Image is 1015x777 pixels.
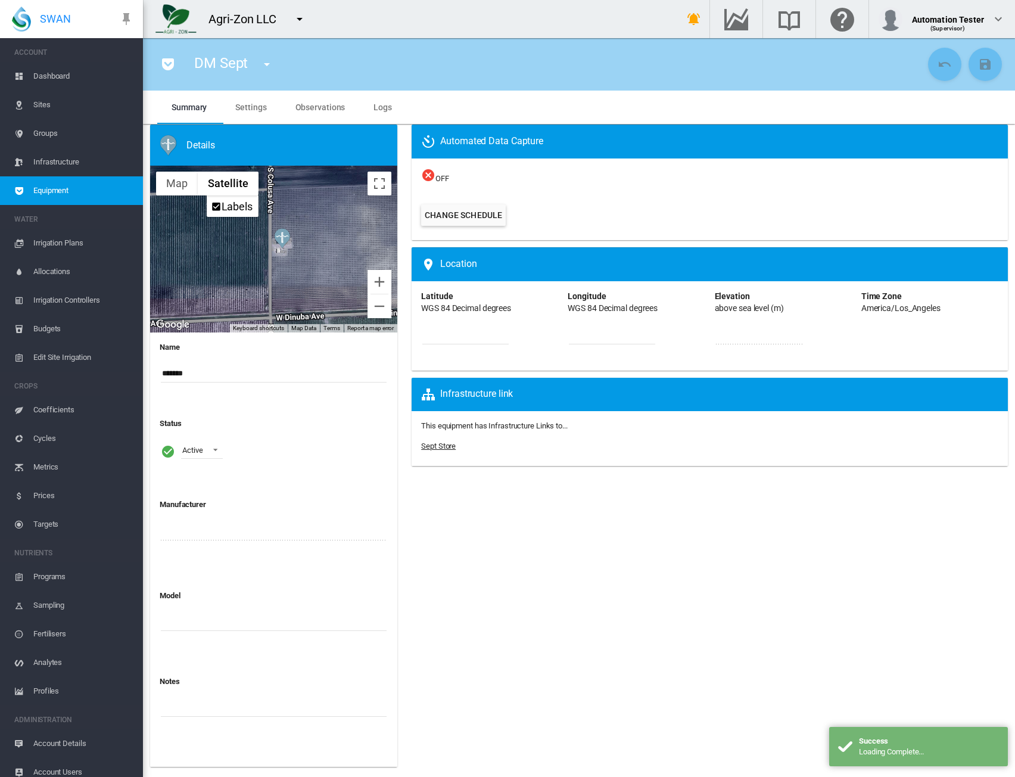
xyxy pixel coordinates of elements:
[33,424,133,453] span: Cycles
[160,135,177,156] img: 20.svg
[323,325,340,331] a: Terms
[156,172,198,195] button: Show street map
[194,55,248,72] span: DM Sept
[421,135,543,149] span: Automated Data Capture
[235,102,266,112] span: Settings
[14,210,133,229] span: WATER
[421,303,511,315] div: WGS 84 Decimal degrees
[859,747,999,757] div: Loading Complete...
[33,396,133,424] span: Coefficients
[828,12,857,26] md-icon: Click here for help
[160,500,206,509] b: Manufacturer
[161,444,175,459] i: Active
[568,291,606,303] div: Longitude
[295,102,345,112] span: Observations
[160,343,180,352] b: Name
[421,257,477,272] span: Location
[156,52,180,76] button: icon-pocket
[291,324,316,332] button: Map Data
[368,270,391,294] button: Zoom in
[930,25,966,32] span: (Supervisor)
[33,677,133,705] span: Profiles
[33,510,133,539] span: Targets
[829,727,1008,766] div: Success Loading Complete...
[14,710,133,729] span: ADMINISTRATION
[991,12,1005,26] md-icon: icon-chevron-down
[969,48,1002,81] button: Save Changes
[879,7,902,31] img: profile.jpg
[715,303,784,315] div: above sea level (m)
[155,4,197,34] img: 7FicoSLW9yRjj7F2+0uvjPufP+ga39vogPu+G1+wvBtcm3fNv859aGr42DJ5pXiEAAAAAAAAAAAAAAAAAAAAAAAAAAAAAAAAA...
[421,168,998,184] span: OFF
[160,135,397,156] div: Depth Meter
[33,315,133,343] span: Budgets
[368,294,391,318] button: Zoom out
[775,12,804,26] md-icon: Search the knowledge base
[33,119,133,148] span: Groups
[160,591,180,600] b: Model
[33,481,133,510] span: Prices
[859,736,999,747] div: Success
[208,11,287,27] div: Agri-Zon LLC
[292,12,307,26] md-icon: icon-menu-down
[233,324,284,332] button: Keyboard shortcuts
[938,57,952,72] md-icon: icon-undo
[682,7,706,31] button: icon-bell-ring
[182,446,203,455] div: Active
[33,229,133,257] span: Irrigation Plans
[153,317,192,332] a: Open this area in Google Maps (opens a new window)
[33,729,133,758] span: Account Details
[912,9,984,21] div: Automation Tester
[928,48,961,81] button: Cancel Changes
[33,91,133,119] span: Sites
[421,204,506,226] button: Change Schedule
[33,176,133,205] span: Equipment
[33,453,133,481] span: Metrics
[861,303,941,315] div: America/Los_Angeles
[861,291,902,303] div: Time Zone
[33,62,133,91] span: Dashboard
[33,148,133,176] span: Infrastructure
[33,257,133,286] span: Allocations
[421,388,513,399] span: Infrastructure link
[207,195,259,217] ul: Show satellite imagery
[715,291,750,303] div: Elevation
[12,7,31,32] img: SWAN-Landscape-Logo-Colour-drop.png
[40,11,71,26] span: SWAN
[33,562,133,591] span: Programs
[33,648,133,677] span: Analytes
[153,317,192,332] img: Google
[568,303,658,315] div: WGS 84 Decimal degrees
[368,172,391,195] button: Toggle fullscreen view
[198,172,259,195] button: Show satellite imagery
[172,102,207,112] span: Summary
[119,12,133,26] md-icon: icon-pin
[687,12,701,26] md-icon: icon-bell-ring
[222,200,253,213] label: Labels
[160,419,181,428] b: Status
[161,57,175,72] md-icon: icon-pocket
[978,57,992,72] md-icon: icon-content-save
[33,343,133,372] span: Edit Site Irrigation
[255,52,279,76] button: icon-menu-down
[14,543,133,562] span: NUTRIENTS
[347,325,394,331] a: Report a map error
[33,286,133,315] span: Irrigation Controllers
[260,57,274,72] md-icon: icon-menu-down
[14,377,133,396] span: CROPS
[14,43,133,62] span: ACCOUNT
[421,442,456,450] a: Sept Store
[421,135,440,149] md-icon: icon-camera-timer
[274,228,291,249] div: DM Sept
[421,421,568,430] label: This equipment has Infrastructure Links to...
[421,387,440,402] md-icon: icon-sitemap
[373,102,392,112] span: Logs
[33,620,133,648] span: Fertilisers
[421,291,453,303] div: Latitude
[33,591,133,620] span: Sampling
[288,7,312,31] button: icon-menu-down
[722,12,751,26] md-icon: Go to the Data Hub
[208,197,257,216] li: Labels
[160,677,180,686] b: Notes
[421,257,440,272] md-icon: icon-map-marker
